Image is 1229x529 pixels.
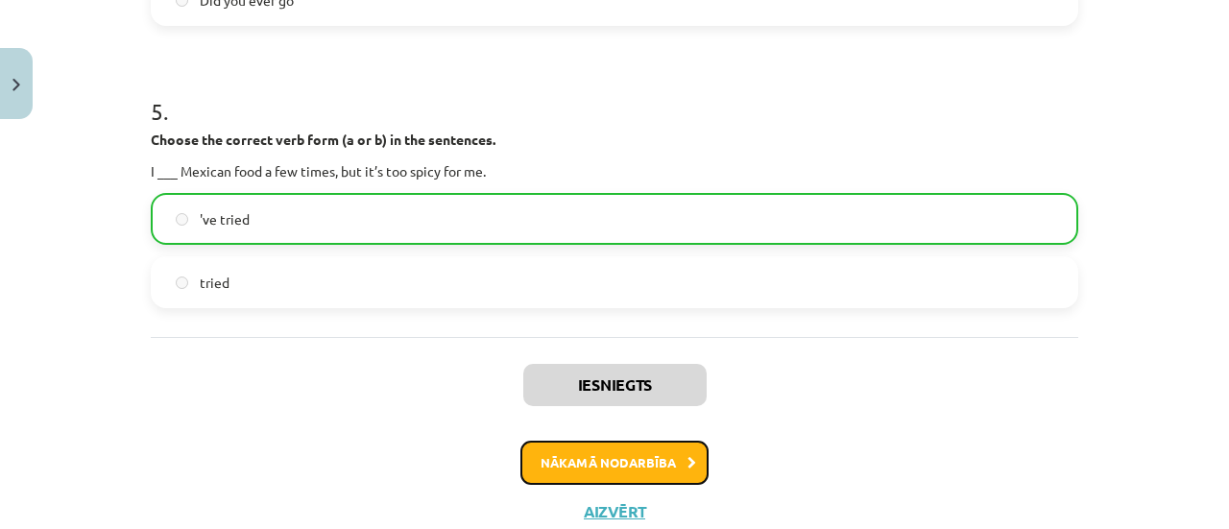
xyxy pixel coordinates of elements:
[520,441,709,485] button: Nākamā nodarbība
[176,277,188,289] input: tried
[200,273,229,293] span: tried
[151,161,1078,181] p: I ___ Mexican food a few times, but it’s too spicy for me.
[151,64,1078,124] h1: 5 .
[12,79,20,91] img: icon-close-lesson-0947bae3869378f0d4975bcd49f059093ad1ed9edebbc8119c70593378902aed.svg
[151,131,495,148] strong: Choose the correct verb form (a or b) in the sentences.
[200,209,250,229] span: 've tried
[523,364,707,406] button: Iesniegts
[578,502,651,521] button: Aizvērt
[176,213,188,226] input: 've tried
